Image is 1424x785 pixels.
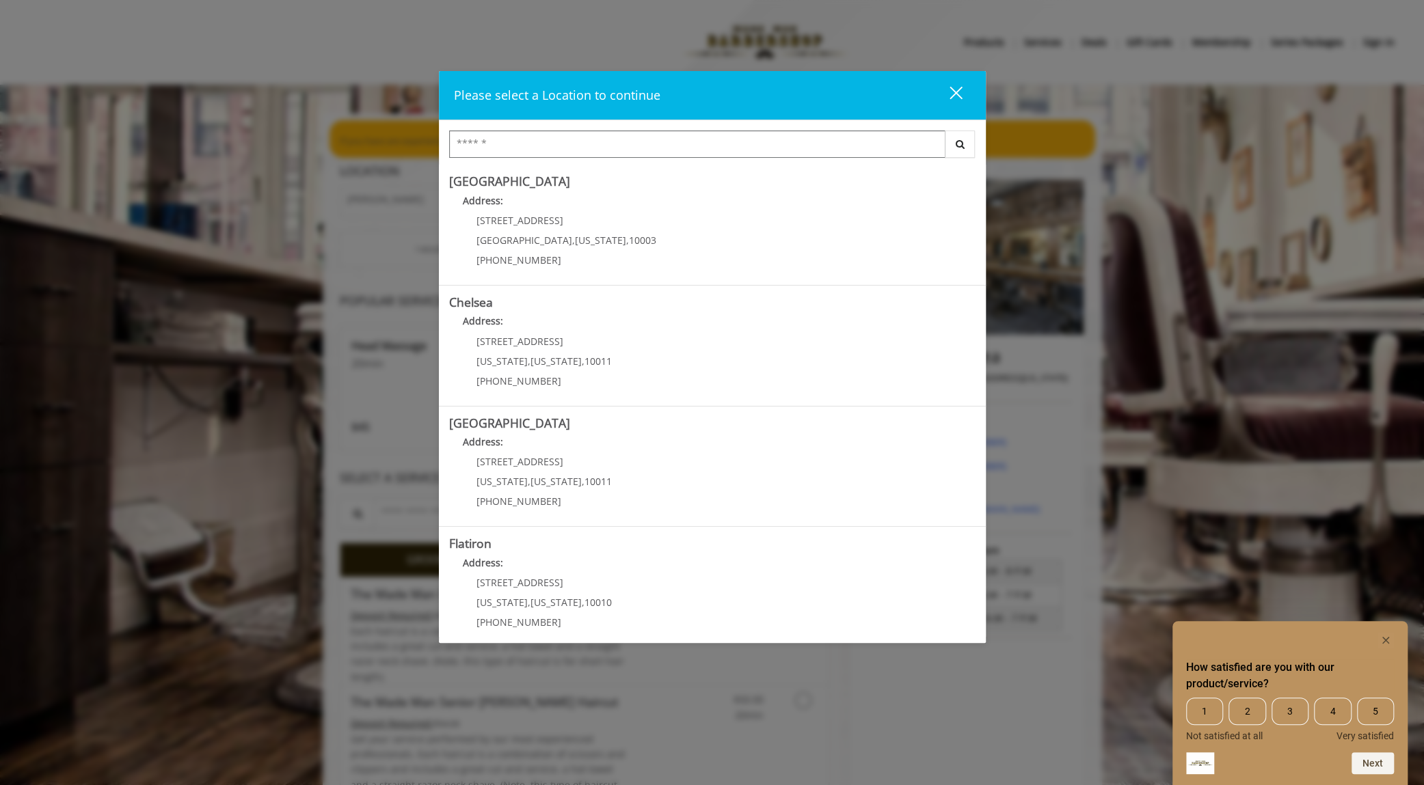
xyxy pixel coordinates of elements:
[934,85,961,106] div: close dialog
[1228,698,1265,725] span: 2
[476,475,528,488] span: [US_STATE]
[582,596,585,609] span: ,
[1314,698,1351,725] span: 4
[476,234,572,247] span: [GEOGRAPHIC_DATA]
[449,173,570,189] b: [GEOGRAPHIC_DATA]
[582,475,585,488] span: ,
[1186,698,1223,725] span: 1
[476,495,561,508] span: [PHONE_NUMBER]
[463,194,503,207] b: Address:
[449,535,492,551] b: Flatiron
[449,130,945,158] input: Search Center
[476,355,528,368] span: [US_STATE]
[575,234,626,247] span: [US_STATE]
[476,335,563,348] span: [STREET_ADDRESS]
[629,234,656,247] span: 10003
[449,130,976,165] div: Center Select
[1336,730,1394,741] span: Very satisfied
[449,294,493,310] b: Chelsea
[952,139,968,149] i: Search button
[585,475,612,488] span: 10011
[463,556,503,569] b: Address:
[1378,632,1394,648] button: Hide survey
[582,355,585,368] span: ,
[1357,698,1394,725] span: 5
[476,596,528,609] span: [US_STATE]
[528,475,530,488] span: ,
[528,596,530,609] span: ,
[476,455,563,468] span: [STREET_ADDRESS]
[476,253,561,266] span: [PHONE_NUMBER]
[463,435,503,448] b: Address:
[476,214,563,227] span: [STREET_ADDRESS]
[530,475,582,488] span: [US_STATE]
[454,87,660,103] span: Please select a Location to continue
[572,234,575,247] span: ,
[476,374,561,387] span: [PHONE_NUMBER]
[476,576,563,589] span: [STREET_ADDRESS]
[530,355,582,368] span: [US_STATE]
[463,314,503,327] b: Address:
[1186,730,1263,741] span: Not satisfied at all
[924,81,971,109] button: close dialog
[585,355,612,368] span: 10011
[1272,698,1308,725] span: 3
[626,234,629,247] span: ,
[1186,632,1394,774] div: How satisfied are you with our product/service? Select an option from 1 to 5, with 1 being Not sa...
[1352,752,1394,774] button: Next question
[1186,698,1394,741] div: How satisfied are you with our product/service? Select an option from 1 to 5, with 1 being Not sa...
[1186,659,1394,692] h2: How satisfied are you with our product/service? Select an option from 1 to 5, with 1 being Not sa...
[528,355,530,368] span: ,
[585,596,612,609] span: 10010
[449,415,570,431] b: [GEOGRAPHIC_DATA]
[530,596,582,609] span: [US_STATE]
[476,616,561,629] span: [PHONE_NUMBER]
